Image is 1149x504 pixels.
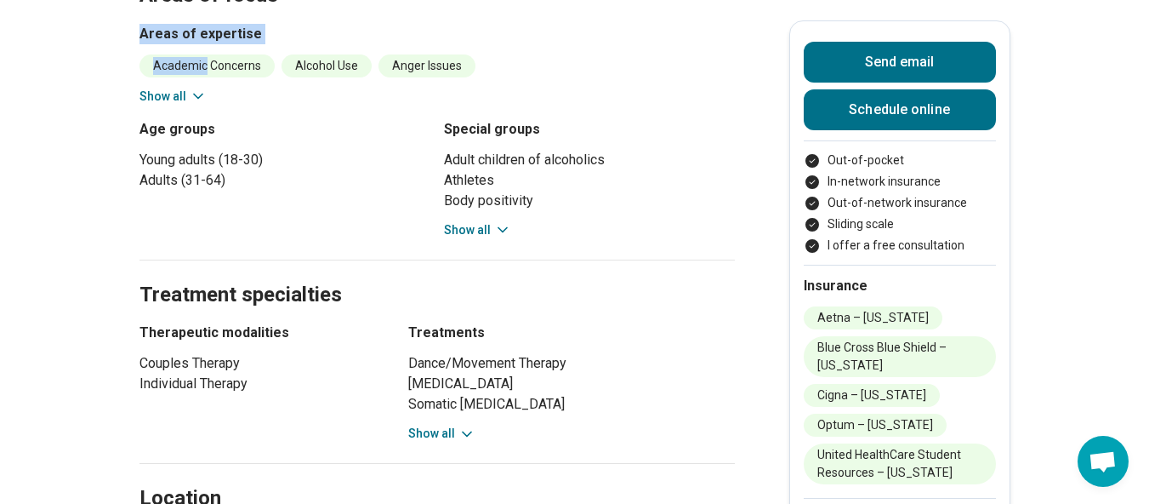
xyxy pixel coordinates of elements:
[139,240,735,310] h2: Treatment specialties
[139,323,378,343] h3: Therapeutic modalities
[139,150,430,170] li: Young adults (18-30)
[804,444,996,484] li: United HealthCare Student Resources – [US_STATE]
[444,150,735,170] li: Adult children of alcoholics
[444,191,735,211] li: Body positivity
[408,353,735,374] li: Dance/Movement Therapy
[1078,436,1129,487] div: Open chat
[804,42,996,83] button: Send email
[139,374,378,394] li: Individual Therapy
[804,306,942,329] li: Aetna – [US_STATE]
[804,152,996,169] li: Out-of-pocket
[804,237,996,255] li: I offer a free consultation
[282,54,372,77] li: Alcohol Use
[139,54,275,77] li: Academic Concerns
[378,54,475,77] li: Anger Issues
[804,89,996,130] a: Schedule online
[804,414,947,437] li: Optum – [US_STATE]
[139,353,378,374] li: Couples Therapy
[444,221,511,239] button: Show all
[408,374,735,394] li: [MEDICAL_DATA]
[804,336,996,377] li: Blue Cross Blue Shield – [US_STATE]
[804,194,996,212] li: Out-of-network insurance
[408,425,475,443] button: Show all
[139,88,207,106] button: Show all
[804,173,996,191] li: In-network insurance
[444,119,735,140] h3: Special groups
[408,323,735,343] h3: Treatments
[139,119,430,140] h3: Age groups
[804,276,996,296] h2: Insurance
[804,215,996,233] li: Sliding scale
[804,152,996,255] ul: Payment options
[139,170,430,191] li: Adults (31-64)
[804,384,940,407] li: Cigna – [US_STATE]
[408,394,735,415] li: Somatic [MEDICAL_DATA]
[139,24,735,44] h3: Areas of expertise
[444,170,735,191] li: Athletes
